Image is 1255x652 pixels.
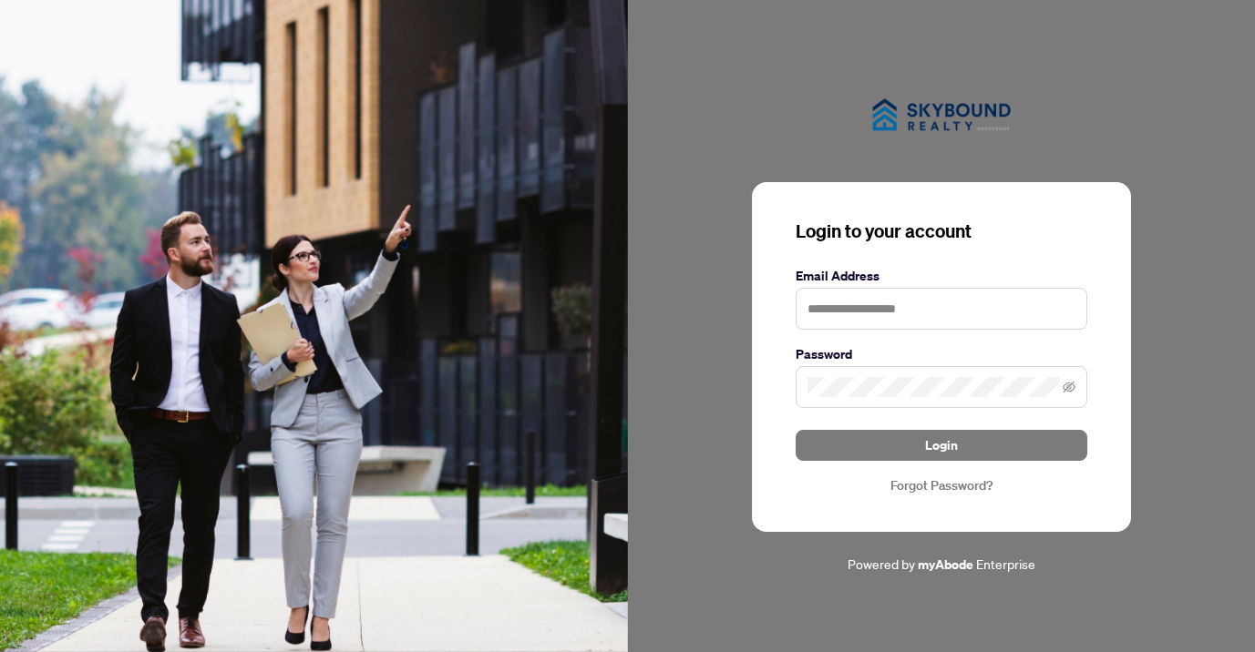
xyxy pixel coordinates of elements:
[796,430,1087,461] button: Login
[925,431,958,460] span: Login
[1063,381,1075,393] span: eye-invisible
[796,344,1087,364] label: Password
[796,219,1087,244] h3: Login to your account
[976,555,1035,572] span: Enterprise
[848,555,915,572] span: Powered by
[850,77,1033,153] img: ma-logo
[796,266,1087,286] label: Email Address
[918,555,973,575] a: myAbode
[796,475,1087,495] a: Forgot Password?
